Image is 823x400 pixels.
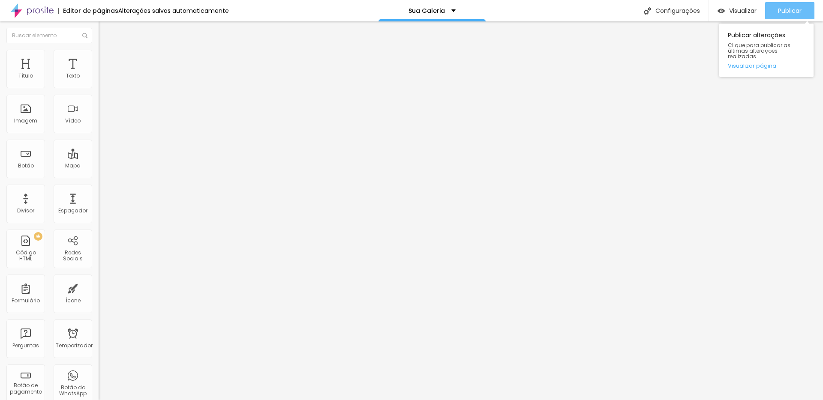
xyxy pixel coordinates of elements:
font: Botão de pagamento [10,382,42,395]
font: Publicar [778,6,802,15]
font: Clique para publicar as últimas alterações realizadas [728,42,790,60]
font: Ícone [66,297,81,304]
font: Sua Galeria [408,6,445,15]
font: Visualizar [729,6,757,15]
button: Publicar [765,2,814,19]
font: Botão [18,162,34,169]
input: Buscar elemento [6,28,92,43]
button: Visualizar [709,2,765,19]
img: view-1.svg [718,7,725,15]
a: Visualizar página [728,63,805,69]
font: Temporizador [56,342,93,349]
font: Formulário [12,297,40,304]
font: Alterações salvas automaticamente [118,6,229,15]
img: Ícone [82,33,87,38]
font: Imagem [14,117,37,124]
font: Título [18,72,33,79]
font: Redes Sociais [63,249,83,262]
font: Editor de páginas [63,6,118,15]
font: Vídeo [65,117,81,124]
font: Publicar alterações [728,31,785,39]
font: Texto [66,72,80,79]
iframe: Editor [99,21,823,400]
font: Código HTML [16,249,36,262]
font: Botão do WhatsApp [59,384,87,397]
font: Perguntas [12,342,39,349]
font: Mapa [65,162,81,169]
font: Divisor [17,207,34,214]
font: Configurações [655,6,700,15]
font: Espaçador [58,207,87,214]
font: Visualizar página [728,62,776,70]
img: Ícone [644,7,651,15]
